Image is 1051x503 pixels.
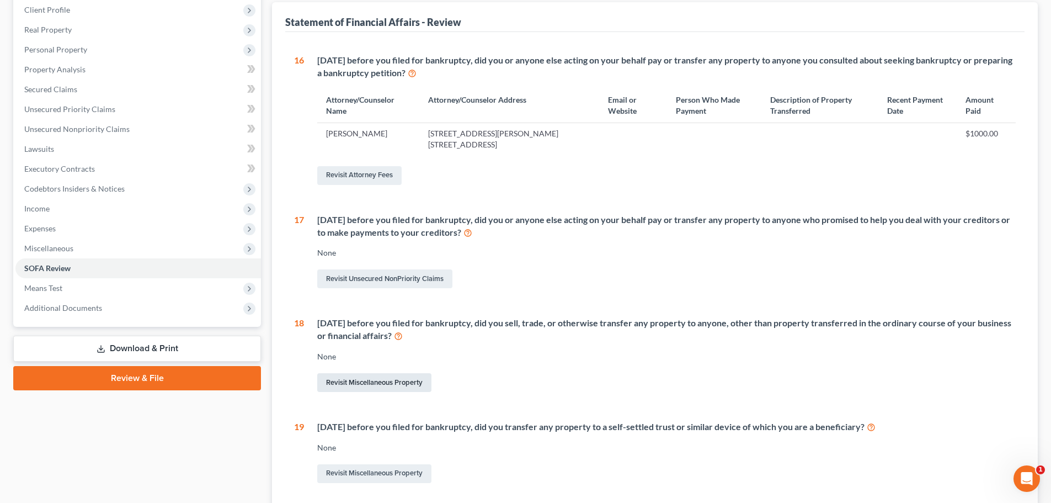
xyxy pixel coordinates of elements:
a: Property Analysis [15,60,261,80]
span: Secured Claims [24,84,77,94]
span: Expenses [24,224,56,233]
iframe: Intercom live chat [1013,465,1040,492]
div: [DATE] before you filed for bankruptcy, did you sell, trade, or otherwise transfer any property t... [317,317,1016,342]
th: Recent Payment Date [878,88,957,123]
td: [STREET_ADDRESS][PERSON_NAME] [STREET_ADDRESS] [419,123,599,155]
a: Download & Print [13,336,261,362]
td: $1000.00 [957,123,1016,155]
a: Unsecured Priority Claims [15,99,261,119]
div: 16 [294,54,304,187]
a: Revisit Attorney Fees [317,166,402,185]
a: Unsecured Nonpriority Claims [15,119,261,139]
span: Executory Contracts [24,164,95,173]
div: 18 [294,317,304,394]
th: Amount Paid [957,88,1016,123]
th: Person Who Made Payment [667,88,761,123]
span: Codebtors Insiders & Notices [24,184,125,193]
a: Review & File [13,366,261,390]
div: 19 [294,421,304,485]
a: Revisit Unsecured NonPriority Claims [317,269,452,288]
div: [DATE] before you filed for bankruptcy, did you or anyone else acting on your behalf pay or trans... [317,54,1016,80]
div: None [317,247,1016,258]
span: Client Profile [24,5,70,14]
span: Property Analysis [24,65,86,74]
th: Attorney/Counselor Address [419,88,599,123]
span: Real Property [24,25,72,34]
a: SOFA Review [15,258,261,278]
a: Revisit Miscellaneous Property [317,373,431,392]
div: None [317,351,1016,362]
a: Revisit Miscellaneous Property [317,464,431,483]
a: Executory Contracts [15,159,261,179]
td: [PERSON_NAME] [317,123,419,155]
span: Lawsuits [24,144,54,153]
a: Secured Claims [15,80,261,99]
span: 1 [1036,465,1045,474]
div: 17 [294,214,304,291]
th: Email or Website [599,88,667,123]
div: Statement of Financial Affairs - Review [285,15,461,29]
span: Means Test [24,283,62,293]
span: SOFA Review [24,263,71,273]
a: Lawsuits [15,139,261,159]
div: [DATE] before you filed for bankruptcy, did you transfer any property to a self-settled trust or ... [317,421,1016,433]
div: [DATE] before you filed for bankruptcy, did you or anyone else acting on your behalf pay or trans... [317,214,1016,239]
span: Miscellaneous [24,243,73,253]
span: Unsecured Nonpriority Claims [24,124,130,134]
th: Attorney/Counselor Name [317,88,419,123]
span: Additional Documents [24,303,102,313]
span: Income [24,204,50,213]
th: Description of Property Transferred [761,88,878,123]
span: Unsecured Priority Claims [24,104,115,114]
span: Personal Property [24,45,87,54]
div: None [317,442,1016,453]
